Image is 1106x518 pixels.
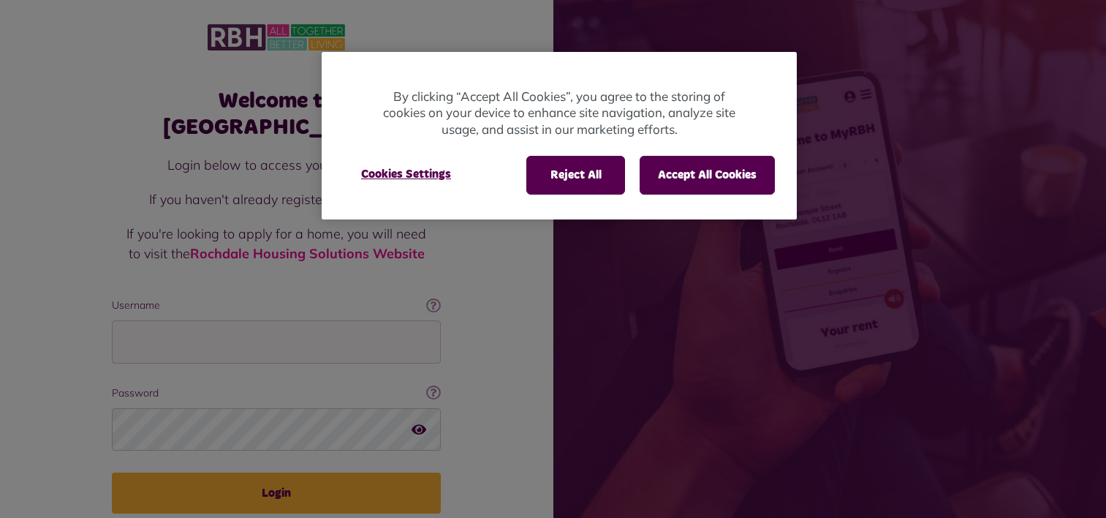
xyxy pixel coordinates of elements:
button: Accept All Cookies [640,156,775,194]
div: Privacy [322,52,797,219]
button: Cookies Settings [344,156,469,192]
p: By clicking “Accept All Cookies”, you agree to the storing of cookies on your device to enhance s... [380,89,738,138]
div: Cookie banner [322,52,797,219]
button: Reject All [526,156,625,194]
